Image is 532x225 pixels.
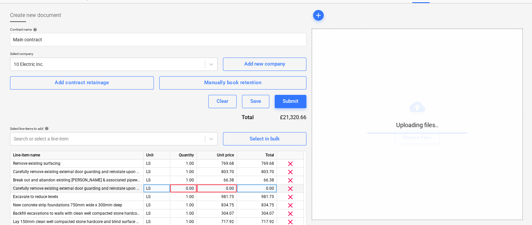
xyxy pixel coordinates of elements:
[217,97,228,106] div: Clear
[200,184,234,193] div: 0.00
[144,176,170,184] div: LS
[144,193,170,201] div: LS
[200,193,234,201] div: 981.75
[10,126,218,131] div: Select line-items to add
[144,201,170,209] div: LS
[159,76,306,90] button: Manually book retention
[286,193,294,201] span: clear
[240,184,274,193] div: 0.00
[170,151,197,159] div: Quantity
[10,11,61,19] span: Create new document
[144,151,170,159] div: Unit
[13,211,204,216] span: Backfill excavations to walls with clean well compacted stone hardcore compacted in 150mm thick l...
[13,178,143,182] span: Break out and abandon existing gulley & associated pipework
[173,201,194,209] div: 1.00
[173,176,194,184] div: 1.00
[13,203,122,207] span: New concrete strip foundations 750mm wide x 300mm deep
[204,78,262,87] div: Manually book retention
[240,201,274,209] div: 834.75
[13,161,60,166] span: Remove existing surfacing
[173,193,194,201] div: 1.00
[10,76,154,90] button: Add contract retainage
[144,168,170,176] div: LS
[286,201,294,209] span: clear
[237,151,277,159] div: Total
[264,113,306,121] div: £21,320.66
[200,159,234,168] div: 769.68
[250,134,280,143] div: Select in bulk
[10,52,218,57] p: Select company
[240,159,274,168] div: 769.68
[208,95,237,108] button: Clear
[32,28,37,32] span: help
[314,11,322,19] span: add
[286,168,294,176] span: clear
[240,193,274,201] div: 981.75
[13,186,157,191] span: Carefully remove existing external door guarding and reinstate upon completion
[244,60,285,68] div: Add new company
[240,209,274,218] div: 304.07
[367,121,467,129] p: Uploading files..
[286,210,294,218] span: clear
[10,33,306,46] input: Document name
[240,168,274,176] div: 803.70
[13,194,58,199] span: Excavate to reduce levels
[499,193,532,225] iframe: Chat Widget
[10,27,306,32] div: Contract name
[286,176,294,184] span: clear
[13,219,154,224] span: Lay 150mm clean well compacted stone hardcore and blind surface with sand
[312,29,523,220] div: Uploading files..Browse Files
[286,160,294,168] span: clear
[223,132,306,145] button: Select in bulk
[240,176,274,184] div: 66.38
[173,159,194,168] div: 1.00
[197,151,237,159] div: Unit price
[43,126,49,130] span: help
[275,95,306,108] button: Submit
[286,185,294,193] span: clear
[220,113,264,121] div: Total
[10,151,144,159] div: Line-item name
[55,78,109,87] div: Add contract retainage
[173,184,194,193] div: 0.00
[250,97,261,106] div: Save
[200,168,234,176] div: 803.70
[242,95,269,108] button: Save
[144,159,170,168] div: LS
[200,201,234,209] div: 834.75
[173,168,194,176] div: 1.00
[13,169,157,174] span: Carefully remove existing external door guarding and reinstate upon completion
[283,97,298,106] div: Submit
[223,58,306,71] button: Add new company
[144,209,170,218] div: LS
[144,184,170,193] div: LS
[200,176,234,184] div: 66.38
[173,209,194,218] div: 1.00
[200,209,234,218] div: 304.07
